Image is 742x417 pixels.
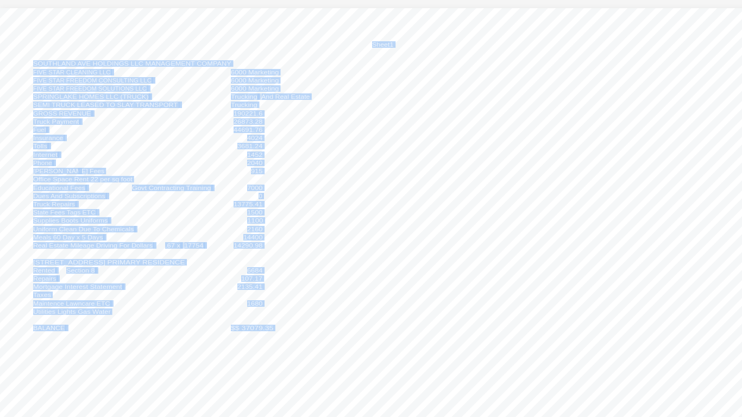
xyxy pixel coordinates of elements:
span: 17754 [184,243,204,249]
span: 6000 Marketing [231,78,279,84]
span: 6000 Marketing [231,69,279,75]
span: 44691.76 [234,127,262,133]
span: SOUTHLAND AVE HOLDINGS LLC MANAGEMENT COMPANY [33,61,231,67]
span: 0 [259,193,262,199]
span: 107.17 [241,276,262,282]
span: Govt Contracting Training [132,185,211,191]
div: Preview [166,27,712,336]
span: Trucking [231,102,257,108]
span: .67 x [165,243,180,249]
span: 1100 [247,218,263,224]
span: [STREET_ADDRESS] PRIMARY RESIDENCE [33,260,185,266]
span: 1680 [247,301,262,307]
span: 7000 [247,185,262,191]
span: 14400 [243,235,263,241]
span: 1452 [247,152,262,158]
span: 26873.28 [234,119,262,125]
span: 4024 [247,135,262,141]
span: Trucking [231,94,257,100]
span: 14290.98 [234,243,262,249]
span: 915 [251,168,262,174]
span: 190221.6 [234,111,262,117]
span: 13775.41 [234,201,262,207]
span: 3681.24 [237,143,262,149]
span: 6000 Marketing [231,86,279,92]
span: $$ 37079.35 [231,325,273,331]
span: SEMI TRUCK LEASED TO SLAY TRANSPORT [33,102,178,108]
span: 2160 [247,226,262,232]
span: 6684 [247,268,262,274]
span: And Real Estate [261,94,310,100]
span: 2135.41 [237,284,262,290]
span: 2040 [247,160,262,166]
span: 1500 [247,210,262,216]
